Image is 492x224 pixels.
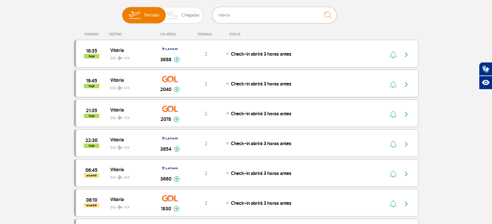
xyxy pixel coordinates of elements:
span: Check-in abrirá 3 horas antes [231,81,291,87]
img: destiny_airplane.svg [117,56,123,61]
img: mais-info-painel-voo.svg [174,176,180,182]
span: GIG [110,112,150,121]
div: Plugin de acessibilidade da Hand Talk. [479,62,492,89]
span: hoje [84,144,99,148]
span: amanhã [84,173,99,178]
img: sino-painel-voo.svg [390,200,396,208]
span: 2025-09-27 08:10:00 [86,198,97,202]
span: amanhã [84,203,99,208]
span: 2025-09-26 19:45:00 [86,79,97,83]
img: mais-info-painel-voo.svg [174,87,180,92]
span: 3854 [160,145,171,153]
span: 2025-09-26 18:35:00 [86,49,97,53]
img: destiny_airplane.svg [117,115,123,120]
span: VIX [124,175,130,181]
span: Partidas [144,7,159,23]
div: DESTINO [109,32,155,36]
span: 2 [205,170,207,176]
img: mais-info-painel-voo.svg [174,206,179,212]
span: GIG [110,52,150,61]
img: seta-direita-painel-voo.svg [403,170,410,178]
span: 2 [205,111,207,117]
img: slider-desembarque [164,7,182,23]
span: hoje [84,84,99,88]
img: mais-info-painel-voo.svg [174,146,180,152]
span: 3660 [160,175,171,183]
span: Vitória [110,46,150,54]
span: VIX [124,85,130,91]
img: destiny_airplane.svg [117,85,123,90]
span: Check-in abrirá 3 horas antes [231,51,291,57]
span: 2 [205,140,207,147]
img: destiny_airplane.svg [117,175,123,180]
span: 2 [205,51,207,57]
span: Check-in abrirá 3 horas antes [231,170,291,176]
img: sino-painel-voo.svg [390,140,396,148]
img: sino-painel-voo.svg [390,111,396,118]
span: GIG [110,171,150,181]
img: sino-painel-voo.svg [390,81,396,88]
span: 2025-09-26 22:30:00 [85,138,97,143]
img: seta-direita-painel-voo.svg [403,51,410,58]
span: 2078 [160,116,171,123]
span: Check-in abrirá 3 horas antes [231,111,291,117]
div: STATUS [226,32,277,36]
span: 2025-09-27 06:45:00 [85,168,97,172]
input: Voo, cidade ou cia aérea [212,7,336,23]
span: Chegadas [182,7,200,23]
img: seta-direita-painel-voo.svg [403,200,410,208]
span: Vitória [110,195,150,203]
span: 2 [205,200,207,206]
span: Vitória [110,106,150,114]
span: Vitória [110,76,150,84]
span: VIX [124,115,130,121]
span: GIG [110,142,150,151]
span: 2 [205,81,207,87]
span: 1930 [161,205,171,213]
span: GIG [110,201,150,210]
span: VIX [124,56,130,61]
span: hoje [84,54,99,58]
img: mais-info-painel-voo.svg [174,117,179,122]
span: 2040 [160,86,171,93]
button: Abrir tradutor de língua de sinais. [479,62,492,76]
button: Abrir recursos assistivos. [479,76,492,89]
div: TERMINAL [186,32,226,36]
img: sino-painel-voo.svg [390,170,396,178]
div: HORÁRIO [76,32,110,36]
span: Vitória [110,165,150,173]
img: slider-embarque [125,7,144,23]
img: destiny_airplane.svg [117,145,123,150]
img: destiny_airplane.svg [117,205,123,210]
span: VIX [124,145,130,151]
img: mais-info-painel-voo.svg [174,57,180,62]
img: seta-direita-painel-voo.svg [403,140,410,148]
img: seta-direita-painel-voo.svg [403,111,410,118]
span: Check-in abrirá 3 horas antes [231,200,291,206]
span: Vitória [110,135,150,144]
span: GIG [110,82,150,91]
span: VIX [124,205,130,210]
div: CIA AÉREA [155,32,186,36]
span: Check-in abrirá 3 horas antes [231,140,291,147]
span: 2025-09-26 21:35:00 [86,108,97,113]
span: 3688 [160,56,171,63]
img: seta-direita-painel-voo.svg [403,81,410,88]
img: sino-painel-voo.svg [390,51,396,58]
span: hoje [84,114,99,118]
